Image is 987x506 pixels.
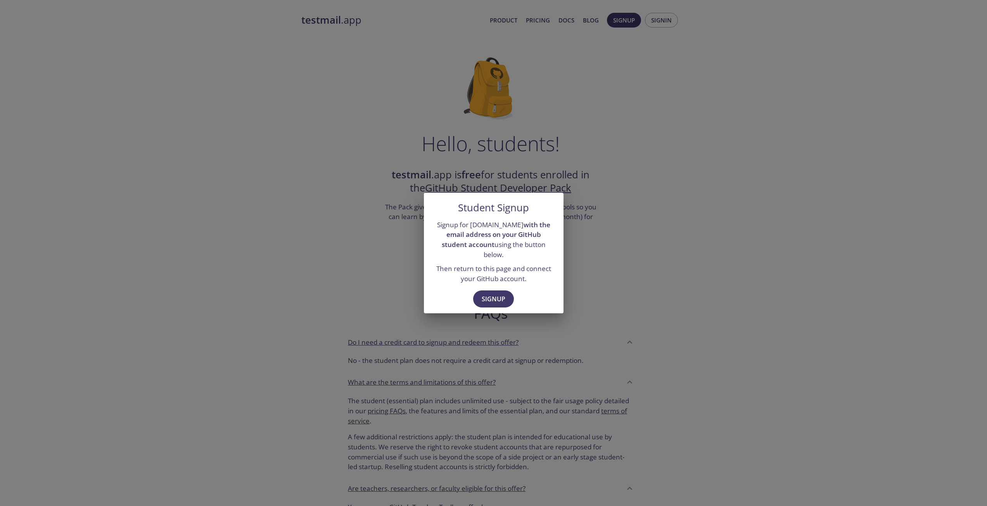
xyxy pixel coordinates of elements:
p: Signup for [DOMAIN_NAME] using the button below. [433,220,554,260]
strong: with the email address on your GitHub student account [442,220,550,249]
h5: Student Signup [458,202,529,214]
button: Signup [473,290,514,307]
p: Then return to this page and connect your GitHub account. [433,264,554,283]
span: Signup [482,294,505,304]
